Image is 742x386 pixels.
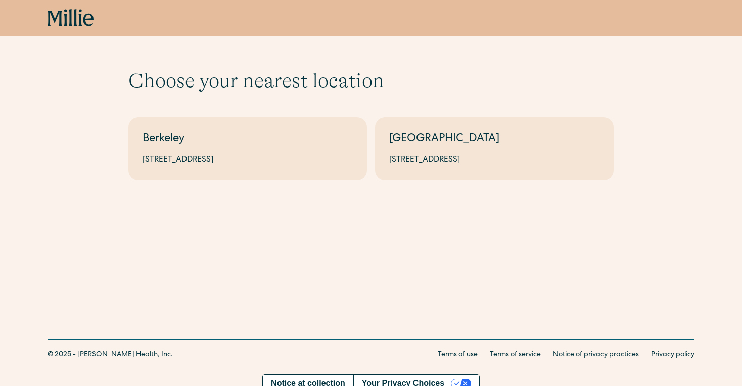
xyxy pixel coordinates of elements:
[389,154,599,166] div: [STREET_ADDRESS]
[48,9,94,27] a: home
[143,131,353,148] div: Berkeley
[143,154,353,166] div: [STREET_ADDRESS]
[128,117,367,180] a: Berkeley[STREET_ADDRESS]
[128,69,614,93] h1: Choose your nearest location
[375,117,614,180] a: [GEOGRAPHIC_DATA][STREET_ADDRESS]
[553,350,639,360] a: Notice of privacy practices
[490,350,541,360] a: Terms of service
[438,350,478,360] a: Terms of use
[48,350,173,360] div: © 2025 - [PERSON_NAME] Health, Inc.
[651,350,694,360] a: Privacy policy
[389,131,599,148] div: [GEOGRAPHIC_DATA]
